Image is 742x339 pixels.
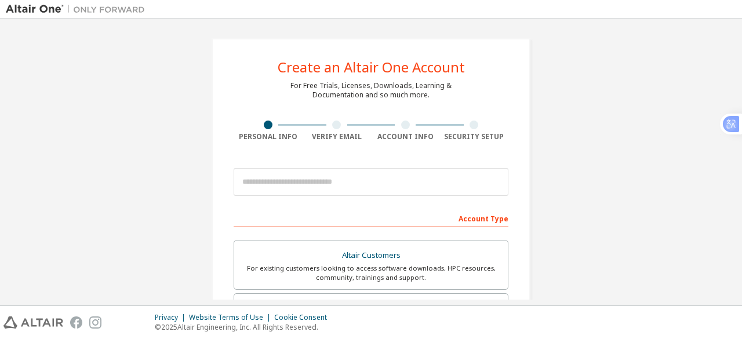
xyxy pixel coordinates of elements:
[6,3,151,15] img: Altair One
[290,81,452,100] div: For Free Trials, Licenses, Downloads, Learning & Documentation and so much more.
[274,313,334,322] div: Cookie Consent
[371,132,440,141] div: Account Info
[189,313,274,322] div: Website Terms of Use
[241,264,501,282] div: For existing customers looking to access software downloads, HPC resources, community, trainings ...
[3,316,63,329] img: altair_logo.svg
[278,60,465,74] div: Create an Altair One Account
[440,132,509,141] div: Security Setup
[155,322,334,332] p: © 2025 Altair Engineering, Inc. All Rights Reserved.
[155,313,189,322] div: Privacy
[241,247,501,264] div: Altair Customers
[70,316,82,329] img: facebook.svg
[234,132,303,141] div: Personal Info
[303,132,372,141] div: Verify Email
[234,209,508,227] div: Account Type
[89,316,101,329] img: instagram.svg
